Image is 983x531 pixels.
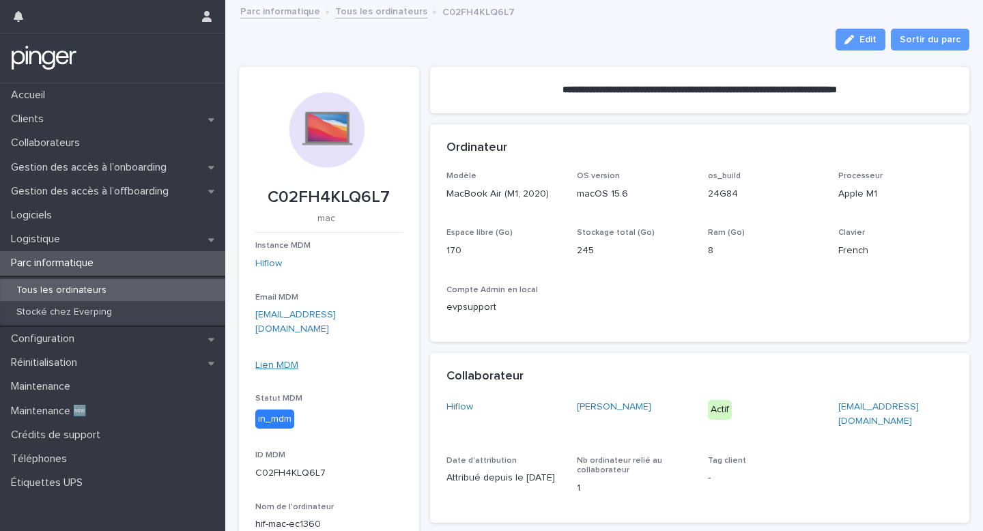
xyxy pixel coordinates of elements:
[708,172,741,180] span: os_build
[5,380,81,393] p: Maintenance
[708,471,823,485] p: -
[5,429,111,442] p: Crédits de support
[577,244,692,258] p: 245
[255,213,397,225] p: mac
[5,476,94,489] p: Étiquettes UPS
[577,400,651,414] a: [PERSON_NAME]
[708,400,732,420] div: Actif
[5,285,117,296] p: Tous les ordinateurs
[255,188,403,207] p: C02FH4KLQ6L7
[5,185,180,198] p: Gestion des accès à l’offboarding
[708,244,823,258] p: 8
[5,161,177,174] p: Gestion des accès à l’onboarding
[446,187,561,201] p: MacBook Air (M1, 2020)
[255,394,302,403] span: Statut MDM
[255,360,298,370] a: Lien MDM
[838,187,953,201] p: Apple M1
[446,172,476,180] span: Modèle
[255,257,282,271] a: Hiflow
[446,457,517,465] span: Date d'attribution
[255,503,334,511] span: Nom de l'ordinateur
[240,3,320,18] a: Parc informatique
[859,35,877,44] span: Edit
[335,3,427,18] a: Tous les ordinateurs
[5,233,71,246] p: Logistique
[838,172,883,180] span: Processeur
[891,29,969,51] button: Sortir du parc
[577,172,620,180] span: OS version
[838,402,919,426] a: [EMAIL_ADDRESS][DOMAIN_NAME]
[836,29,885,51] button: Edit
[5,306,123,318] p: Stocké chez Everping
[838,244,953,258] p: French
[255,293,298,302] span: Email MDM
[446,244,561,258] p: 170
[446,471,561,485] p: Attribué depuis le [DATE]
[5,257,104,270] p: Parc informatique
[255,242,311,250] span: Instance MDM
[708,229,745,237] span: Ram (Go)
[442,3,515,18] p: C02FH4KLQ6L7
[577,229,655,237] span: Stockage total (Go)
[5,453,78,465] p: Téléphones
[900,33,960,46] span: Sortir du parc
[446,369,524,384] h2: Collaborateur
[708,187,823,201] p: 24G84
[5,89,56,102] p: Accueil
[5,209,63,222] p: Logiciels
[5,137,91,149] p: Collaborateurs
[5,356,88,369] p: Réinitialisation
[838,229,865,237] span: Clavier
[11,44,77,72] img: mTgBEunGTSyRkCgitkcU
[446,286,538,294] span: Compte Admin en local
[577,481,692,496] p: 1
[446,229,513,237] span: Espace libre (Go)
[446,141,507,156] h2: Ordinateur
[5,405,98,418] p: Maintenance 🆕
[577,457,662,474] span: Nb ordinateur relié au collaborateur
[5,332,85,345] p: Configuration
[5,113,55,126] p: Clients
[446,400,473,414] a: Hiflow
[446,300,561,315] p: evpsupport
[708,457,746,465] span: Tag client
[255,451,285,459] span: ID MDM
[577,187,692,201] p: macOS 15.6
[255,466,403,480] p: C02FH4KLQ6L7
[255,310,336,334] a: [EMAIL_ADDRESS][DOMAIN_NAME]
[255,410,294,429] div: in_mdm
